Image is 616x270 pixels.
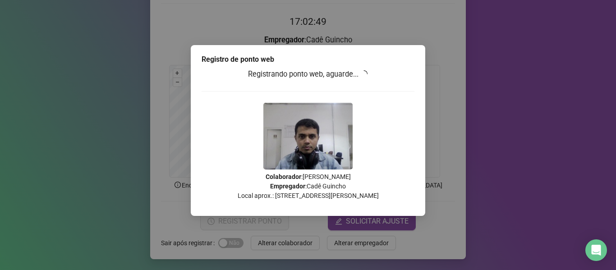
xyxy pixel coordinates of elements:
[202,172,414,201] p: : [PERSON_NAME] : Cadê Guincho Local aprox.: [STREET_ADDRESS][PERSON_NAME]
[359,69,369,79] span: loading
[270,183,305,190] strong: Empregador
[263,103,353,169] img: 2Q==
[585,239,607,261] div: Open Intercom Messenger
[202,54,414,65] div: Registro de ponto web
[202,69,414,80] h3: Registrando ponto web, aguarde...
[266,173,301,180] strong: Colaborador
